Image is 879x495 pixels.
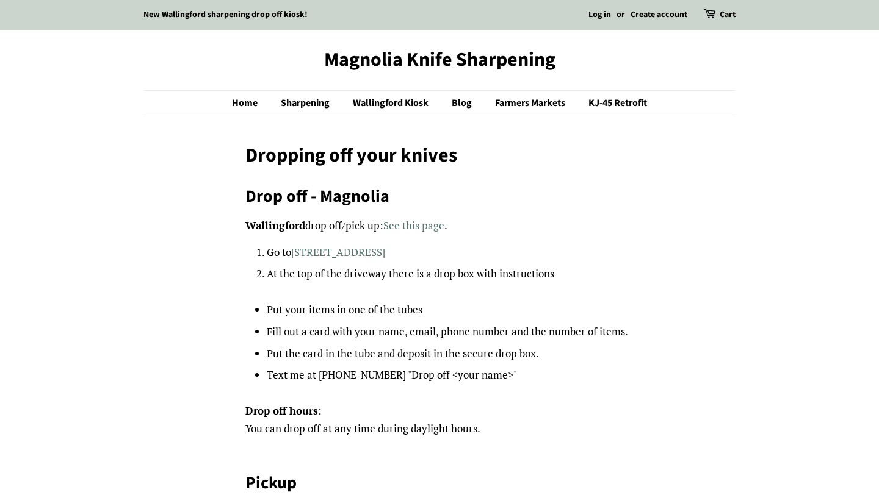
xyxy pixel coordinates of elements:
[245,218,305,232] strong: Wallingford
[245,217,634,235] p: drop off/pick up: .
[443,91,484,116] a: Blog
[720,8,736,23] a: Cart
[344,91,441,116] a: Wallingford Kiosk
[232,91,270,116] a: Home
[245,185,634,207] h2: Drop off - Magnolia
[267,366,634,384] li: Text me at [PHONE_NUMBER] "Drop off <your name>"
[267,323,634,341] li: Fill out a card with your name, email, phone number and the number of items.
[272,91,342,116] a: Sharpening
[267,345,634,363] li: Put the card in the tube and deposit in the secure drop box.
[143,9,308,21] a: New Wallingford sharpening drop off kiosk!
[579,91,647,116] a: KJ-45 Retrofit
[245,144,634,167] h1: Dropping off your knives
[267,265,634,283] li: At the top of the driveway there is a drop box with instructions
[245,402,634,438] p: : You can drop off at any time during daylight hours.
[631,9,687,21] a: Create account
[291,245,385,259] a: [STREET_ADDRESS]
[245,472,634,494] h2: Pickup
[588,9,611,21] a: Log in
[617,8,625,23] li: or
[267,301,634,319] li: Put your items in one of the tubes
[383,218,444,232] a: See this page
[486,91,577,116] a: Farmers Markets
[143,48,736,71] a: Magnolia Knife Sharpening
[245,404,318,418] strong: Drop off hours
[267,244,634,262] li: Go to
